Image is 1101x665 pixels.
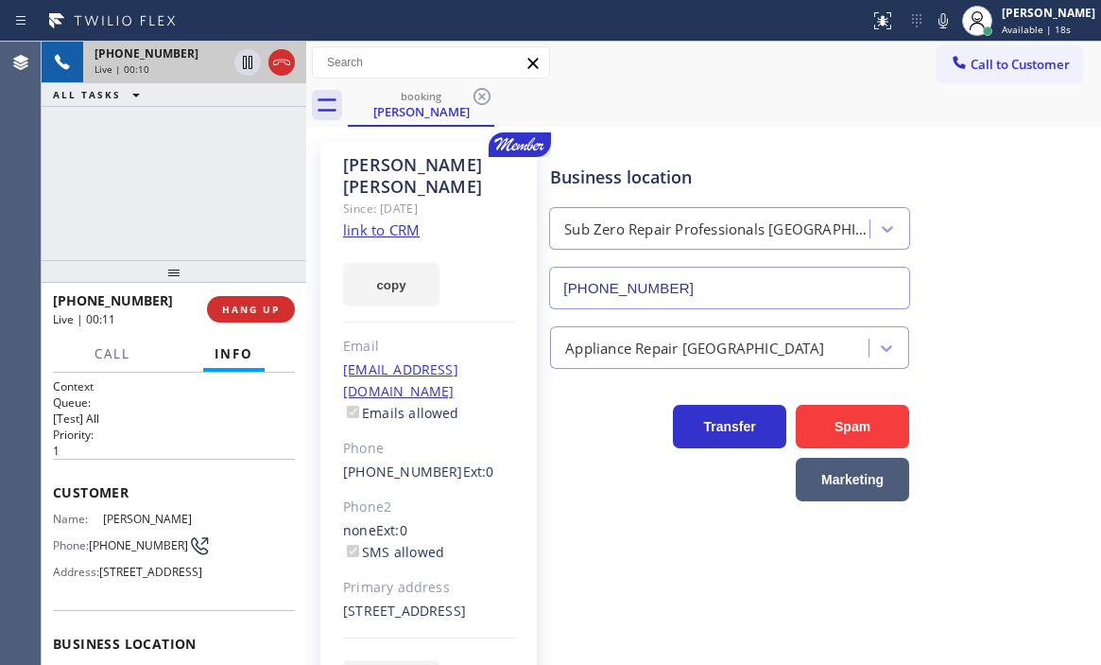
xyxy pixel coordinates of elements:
span: Live | 00:11 [53,311,115,327]
h2: Priority: [53,427,295,443]
a: [EMAIL_ADDRESS][DOMAIN_NAME] [343,360,458,400]
span: [PHONE_NUMBER] [95,45,198,61]
span: Live | 00:10 [95,62,149,76]
span: Info [215,345,253,362]
span: Address: [53,565,99,579]
div: Since: [DATE] [343,198,515,219]
div: [STREET_ADDRESS] [343,601,515,622]
button: copy [343,263,439,306]
button: Info [203,336,265,373]
div: [PERSON_NAME] [PERSON_NAME] [343,154,515,198]
div: Phone2 [343,497,515,518]
button: Transfer [673,405,786,448]
input: Search [313,47,549,78]
div: booking [350,89,492,103]
div: Toni Neblett [350,84,492,125]
span: Business location [53,635,295,653]
span: Ext: 0 [376,521,407,539]
button: Marketing [796,458,909,501]
button: Hold Customer [234,49,261,76]
div: Sub Zero Repair Professionals [GEOGRAPHIC_DATA] [564,219,871,240]
div: [PERSON_NAME] [350,103,492,120]
span: Name: [53,512,103,526]
a: [PHONE_NUMBER] [343,463,463,481]
div: Email [343,336,515,358]
button: Call [83,336,142,373]
a: link to CRM [343,220,420,239]
div: none [343,520,515,564]
label: Emails allowed [343,404,459,422]
p: 1 [53,443,295,459]
p: [Test] All [53,411,295,427]
button: Hang up [268,49,295,76]
input: Emails allowed [347,406,359,418]
span: Call to Customer [971,56,1070,73]
span: Customer [53,483,295,501]
span: [PHONE_NUMBER] [89,538,188,552]
div: Appliance Repair [GEOGRAPHIC_DATA] [565,337,824,359]
div: [PERSON_NAME] [1002,5,1095,21]
button: Spam [796,405,909,448]
div: Primary address [343,577,515,599]
span: [STREET_ADDRESS] [99,565,202,579]
span: Call [95,345,130,362]
span: [PERSON_NAME] [103,512,198,526]
button: HANG UP [207,296,295,323]
label: SMS allowed [343,543,444,561]
button: Mute [930,8,956,34]
span: Ext: 0 [463,463,494,481]
div: Business location [550,165,909,190]
span: Phone: [53,538,89,552]
h2: Queue: [53,394,295,411]
input: Phone Number [549,267,910,309]
span: HANG UP [222,303,280,316]
h1: Context [53,378,295,394]
span: ALL TASKS [53,88,121,101]
input: SMS allowed [347,545,359,557]
button: Call to Customer [938,46,1082,82]
button: ALL TASKS [42,83,159,106]
span: Available | 18s [1002,23,1071,36]
div: Phone [343,438,515,460]
span: [PHONE_NUMBER] [53,291,173,309]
